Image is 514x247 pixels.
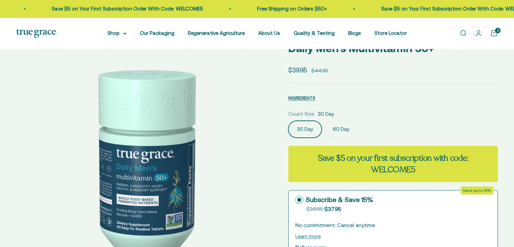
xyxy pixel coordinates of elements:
a: Store Locator [374,30,407,36]
a: Our Packaging [140,30,174,36]
p: Save $5 on Your First Subscription Order With Code: WELCOME5 [51,5,202,13]
a: Free Shipping on Orders $50+ [256,6,326,12]
compare-at-price: $44.95 [311,67,328,75]
a: Quality & Testing [294,30,335,36]
legend: Count Size: [288,110,315,118]
strong: Save $5 on your first subscription with code: WELCOME5 [318,153,468,175]
button: INGREDIENTS [288,94,315,102]
summary: Shop [107,29,126,37]
sale-price: $39.95 [288,65,307,75]
span: 30 Day [318,110,334,118]
a: Regenerative Agriculture [188,30,245,36]
cart-count: 2 [495,28,500,33]
a: About Us [258,30,280,36]
span: INGREDIENTS [288,95,315,100]
a: Blogs [348,30,361,36]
